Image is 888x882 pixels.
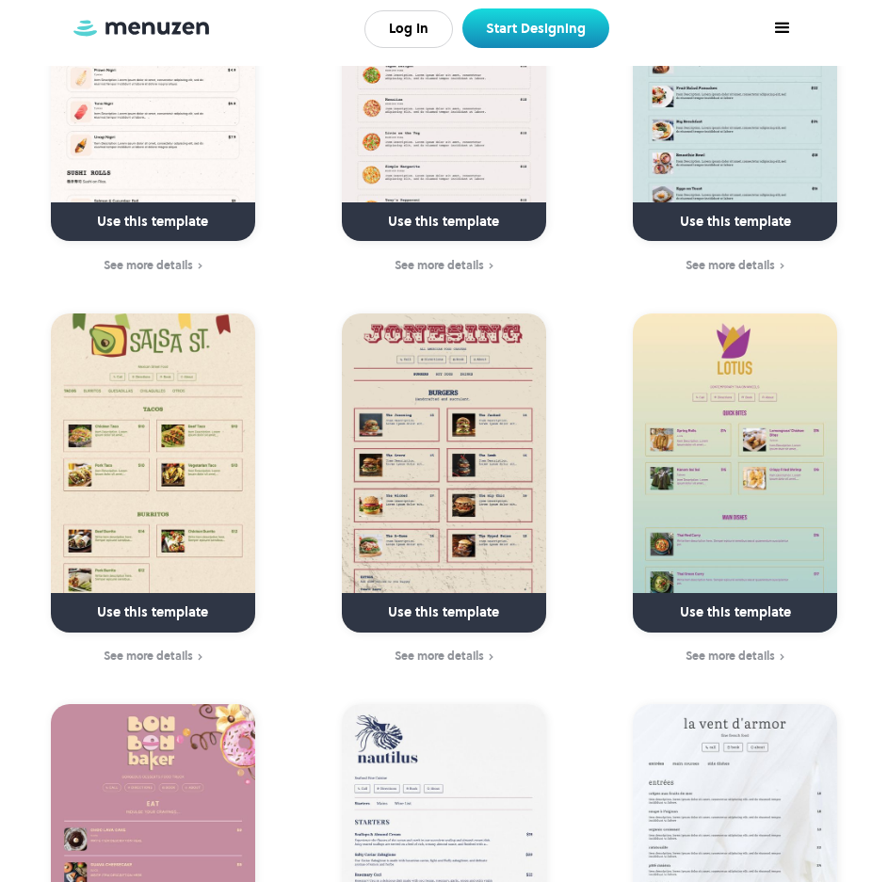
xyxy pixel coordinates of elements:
[633,313,837,633] a: Use this template
[462,8,609,48] a: Start Designing
[342,313,546,633] a: Use this template
[686,649,775,663] div: See more details
[395,259,484,272] div: See more details
[364,10,453,48] a: Log In
[19,255,286,276] a: See more details
[310,646,577,666] a: See more details
[602,255,869,276] a: See more details
[104,649,193,663] div: See more details
[310,255,577,276] a: See more details
[395,649,484,663] div: See more details
[19,646,286,666] a: See more details
[602,646,869,666] a: See more details
[686,259,775,272] div: See more details
[51,313,255,633] a: Use this template
[104,259,193,272] div: See more details
[71,18,212,40] a: home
